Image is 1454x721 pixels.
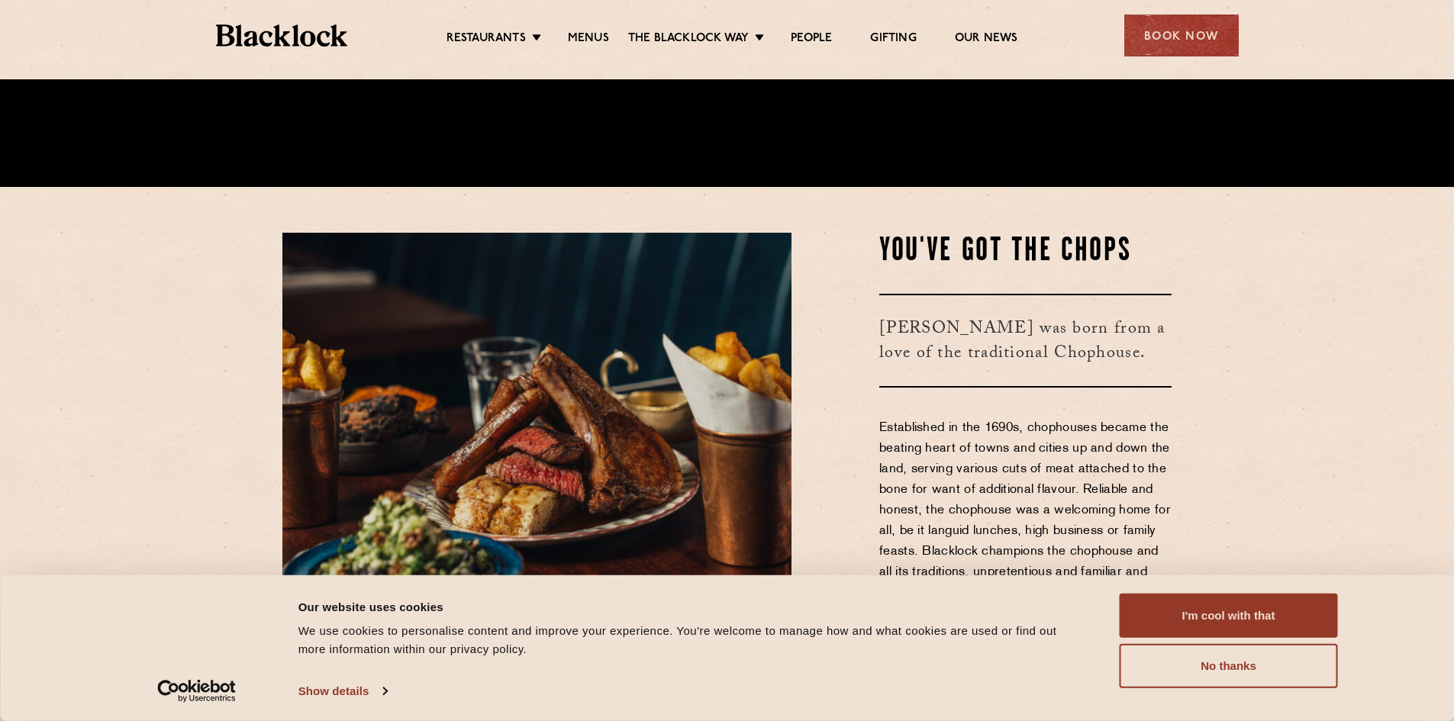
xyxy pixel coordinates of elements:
[216,24,348,47] img: BL_Textured_Logo-footer-cropped.svg
[879,233,1172,271] h2: You've Got The Chops
[1124,14,1239,56] div: Book Now
[879,418,1172,604] p: Established in the 1690s, chophouses became the beating heart of towns and cities up and down the...
[298,680,387,703] a: Show details
[568,31,609,48] a: Menus
[628,31,749,48] a: The Blacklock Way
[130,680,263,703] a: Usercentrics Cookiebot - opens in a new window
[955,31,1018,48] a: Our News
[879,294,1172,388] h3: [PERSON_NAME] was born from a love of the traditional Chophouse.
[447,31,526,48] a: Restaurants
[791,31,832,48] a: People
[298,622,1085,658] div: We use cookies to personalise content and improve your experience. You're welcome to manage how a...
[1120,594,1338,638] button: I'm cool with that
[870,31,916,48] a: Gifting
[1120,644,1338,688] button: No thanks
[298,597,1085,616] div: Our website uses cookies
